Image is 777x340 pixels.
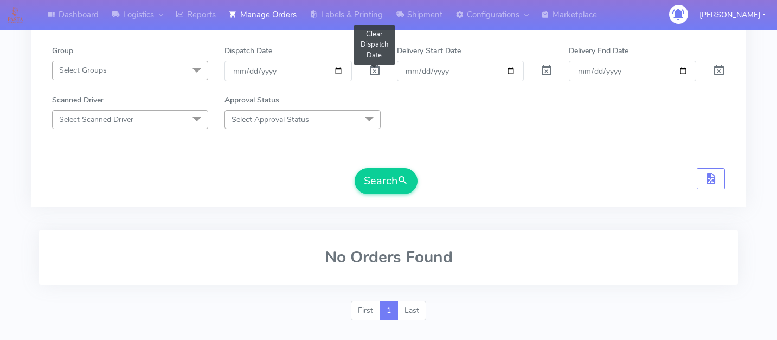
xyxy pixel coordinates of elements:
span: Select Approval Status [232,114,309,125]
label: Delivery End Date [569,45,628,56]
button: Search [355,168,418,194]
label: Dispatch Date [224,45,272,56]
label: Scanned Driver [52,94,104,106]
label: Group [52,45,73,56]
a: 1 [380,301,398,320]
span: Select Scanned Driver [59,114,133,125]
h2: No Orders Found [52,248,725,266]
label: Delivery Start Date [397,45,461,56]
span: Select Groups [59,65,107,75]
label: Approval Status [224,94,279,106]
button: [PERSON_NAME] [691,4,774,26]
